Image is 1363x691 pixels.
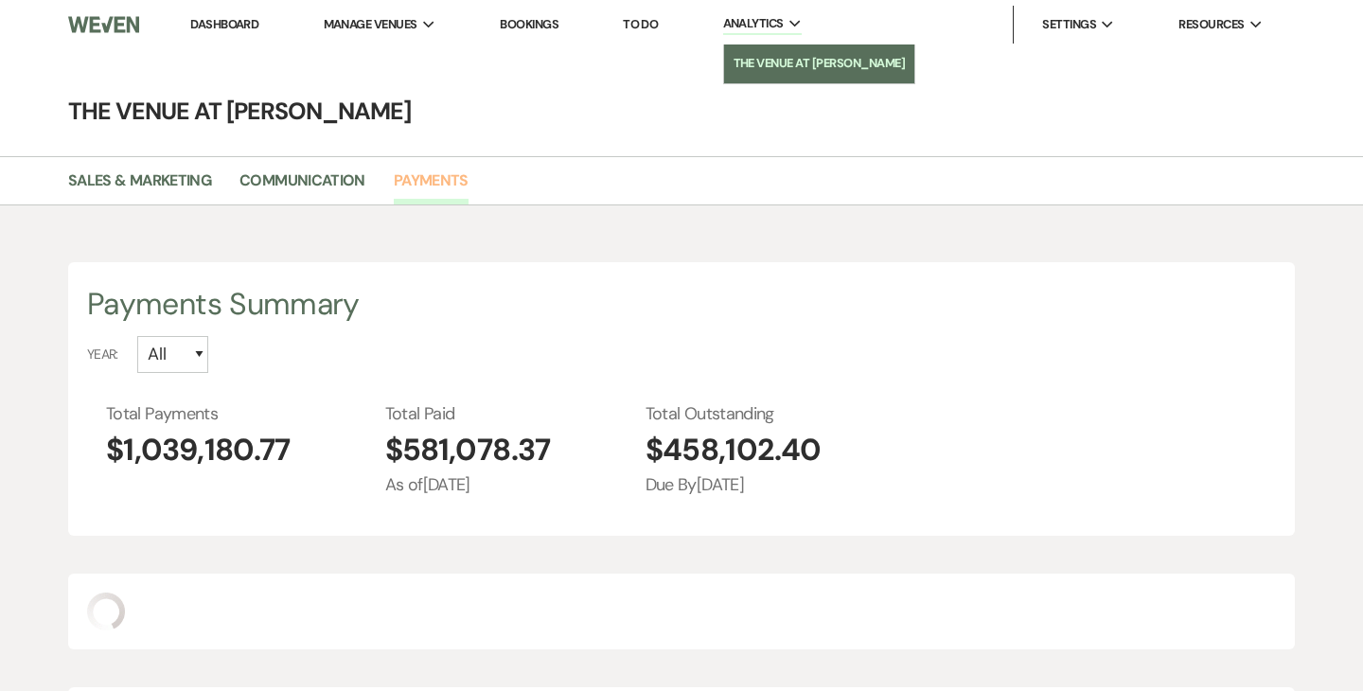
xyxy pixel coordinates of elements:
[734,54,906,73] li: The Venue at [PERSON_NAME]
[646,472,822,498] span: Due By [DATE]
[87,281,1276,327] div: Payments Summary
[646,401,822,427] span: Total Outstanding
[1178,15,1244,34] span: Resources
[723,14,784,33] span: Analytics
[324,15,417,34] span: Manage Venues
[623,16,658,32] a: To Do
[87,345,118,364] span: Year:
[394,168,469,204] a: Payments
[190,16,258,32] a: Dashboard
[106,401,291,427] span: Total Payments
[106,427,291,472] span: $1,039,180.77
[68,5,139,44] img: Weven Logo
[385,401,551,427] span: Total Paid
[385,427,551,472] span: $581,078.37
[646,427,822,472] span: $458,102.40
[385,472,551,498] span: As of [DATE]
[239,168,365,204] a: Communication
[724,44,915,82] a: The Venue at [PERSON_NAME]
[500,16,558,32] a: Bookings
[1042,15,1096,34] span: Settings
[87,593,125,630] img: loading spinner
[68,168,211,204] a: Sales & Marketing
